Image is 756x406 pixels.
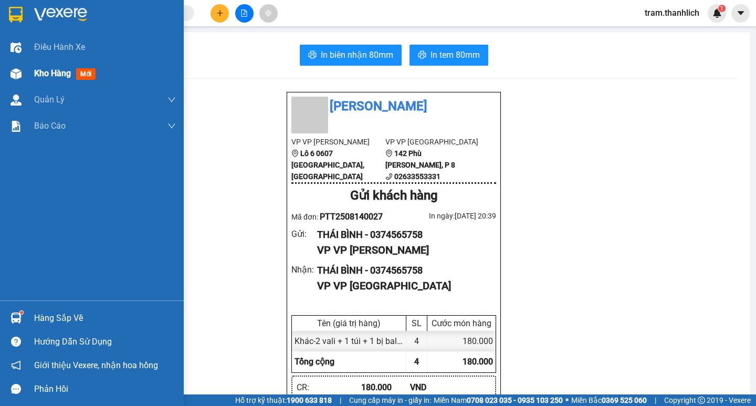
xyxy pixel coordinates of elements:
button: plus [211,4,229,23]
span: PTT2508140027 [320,212,383,222]
div: Mã đơn: [291,210,394,223]
button: printerIn biên nhận 80mm [300,45,402,66]
div: Tên (giá trị hàng) [295,318,403,328]
span: caret-down [736,8,745,18]
span: Miền Nam [434,394,563,406]
span: Cung cấp máy in - giấy in: [349,394,431,406]
div: CR : [297,381,361,394]
img: warehouse-icon [10,68,22,79]
span: | [340,394,341,406]
span: Kho hàng [34,68,71,78]
div: VND [410,381,459,394]
button: printerIn tem 80mm [409,45,488,66]
span: Quản Lý [34,93,65,106]
img: warehouse-icon [10,95,22,106]
sup: 1 [718,5,726,12]
b: 02633553331 [394,172,440,181]
div: VP VP [PERSON_NAME] [317,242,488,258]
b: Lô 6 0607 [GEOGRAPHIC_DATA], [GEOGRAPHIC_DATA] [291,149,364,181]
div: THÁI BÌNH - 0374565758 [317,227,488,242]
span: environment [291,150,299,157]
span: down [167,122,176,130]
div: Phản hồi [34,381,176,397]
img: warehouse-icon [10,313,22,324]
strong: 0708 023 035 - 0935 103 250 [467,396,563,404]
b: 142 Phù [PERSON_NAME], P 8 [385,149,455,169]
span: mới [76,68,96,80]
strong: 1900 633 818 [287,396,332,404]
div: 180.000 [427,331,496,351]
span: ⚪️ [565,398,569,402]
img: solution-icon [10,121,22,132]
span: Điều hành xe [34,40,85,54]
span: Khác - 2 vali + 1 túi + 1 bị balo (0) [295,336,414,346]
span: copyright [698,397,705,404]
span: Giới thiệu Vexere, nhận hoa hồng [34,359,158,372]
button: caret-down [731,4,750,23]
span: message [11,384,21,394]
span: printer [308,50,317,60]
span: phone [385,173,393,180]
span: In tem 80mm [430,48,480,61]
span: Hỗ trợ kỹ thuật: [235,394,332,406]
span: 180.000 [463,357,493,367]
span: Miền Bắc [571,394,647,406]
span: | [655,394,656,406]
img: logo-vxr [9,7,23,23]
strong: 0369 525 060 [602,396,647,404]
span: aim [265,9,272,17]
div: In ngày: [DATE] 20:39 [394,210,496,222]
div: THÁI BÌNH - 0374565758 [317,263,488,278]
span: In biên nhận 80mm [321,48,393,61]
span: 4 [414,357,419,367]
button: file-add [235,4,254,23]
span: notification [11,360,21,370]
span: Báo cáo [34,119,66,132]
div: 180.000 [361,381,410,394]
div: Gửi : [291,227,317,241]
sup: 1 [20,311,23,314]
li: VP VP [GEOGRAPHIC_DATA] [385,136,479,148]
div: Nhận : [291,263,317,276]
div: VP VP [GEOGRAPHIC_DATA] [317,278,488,294]
span: plus [216,9,224,17]
div: 4 [406,331,427,351]
span: 1 [720,5,723,12]
span: file-add [240,9,248,17]
span: tram.thanhlich [636,6,708,19]
span: down [167,96,176,104]
div: Gửi khách hàng [291,186,496,206]
button: aim [259,4,278,23]
div: Cước món hàng [430,318,493,328]
div: Hàng sắp về [34,310,176,326]
div: SL [409,318,424,328]
span: Tổng cộng [295,357,334,367]
li: VP VP [PERSON_NAME] [291,136,385,148]
img: icon-new-feature [712,8,722,18]
img: warehouse-icon [10,42,22,53]
div: Hướng dẫn sử dụng [34,334,176,350]
span: printer [418,50,426,60]
span: environment [385,150,393,157]
li: [PERSON_NAME] [291,97,496,117]
span: question-circle [11,337,21,347]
